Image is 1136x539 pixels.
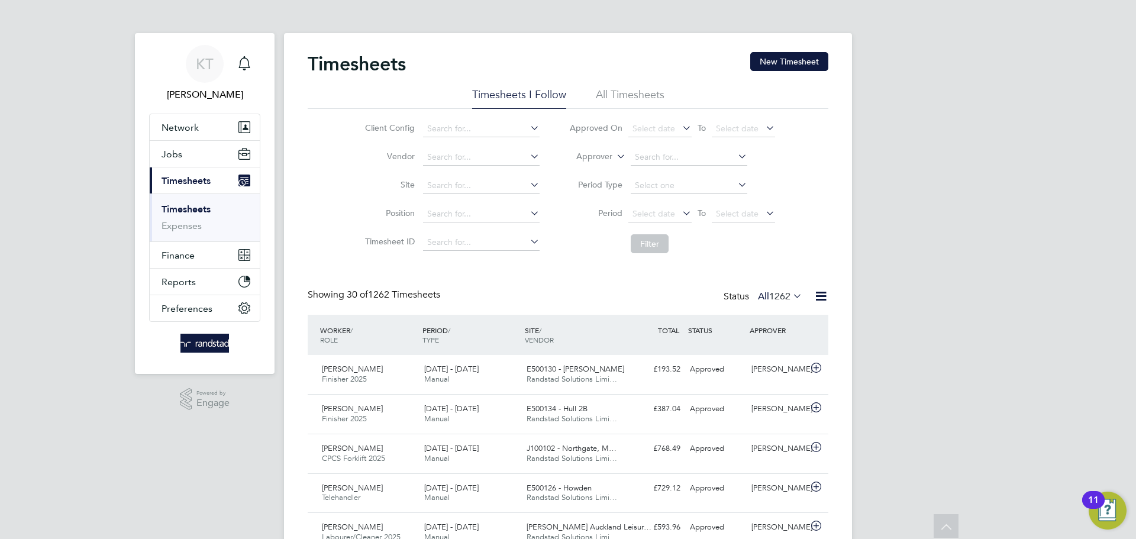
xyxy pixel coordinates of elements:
[180,388,230,411] a: Powered byEngage
[322,364,383,374] span: [PERSON_NAME]
[525,335,554,344] span: VENDOR
[424,414,450,424] span: Manual
[527,443,617,453] span: J100102 - Northgate, M…
[750,52,828,71] button: New Timesheet
[322,483,383,493] span: [PERSON_NAME]
[624,479,685,498] div: £729.12
[769,291,790,302] span: 1262
[624,439,685,459] div: £768.49
[322,443,383,453] span: [PERSON_NAME]
[559,151,612,163] label: Approver
[423,177,540,194] input: Search for...
[308,52,406,76] h2: Timesheets
[747,518,808,537] div: [PERSON_NAME]
[596,88,664,109] li: All Timesheets
[694,205,709,221] span: To
[162,276,196,288] span: Reports
[320,335,338,344] span: ROLE
[196,56,214,72] span: KT
[685,479,747,498] div: Approved
[472,88,566,109] li: Timesheets I Follow
[196,388,230,398] span: Powered by
[569,122,622,133] label: Approved On
[347,289,368,301] span: 30 of
[624,399,685,419] div: £387.04
[150,141,260,167] button: Jobs
[631,234,669,253] button: Filter
[149,45,260,102] a: KT[PERSON_NAME]
[424,453,450,463] span: Manual
[424,404,479,414] span: [DATE] - [DATE]
[522,319,624,350] div: SITE
[747,319,808,341] div: APPROVER
[685,518,747,537] div: Approved
[162,175,211,186] span: Timesheets
[527,404,588,414] span: E500134 - Hull 2B
[362,122,415,133] label: Client Config
[150,269,260,295] button: Reports
[150,167,260,193] button: Timesheets
[423,234,540,251] input: Search for...
[362,151,415,162] label: Vendor
[632,208,675,219] span: Select date
[624,518,685,537] div: £593.96
[422,335,439,344] span: TYPE
[347,289,440,301] span: 1262 Timesheets
[162,149,182,160] span: Jobs
[135,33,275,374] nav: Main navigation
[747,479,808,498] div: [PERSON_NAME]
[685,439,747,459] div: Approved
[631,177,747,194] input: Select one
[196,398,230,408] span: Engage
[322,453,385,463] span: CPCS Forklift 2025
[569,208,622,218] label: Period
[423,121,540,137] input: Search for...
[162,250,195,261] span: Finance
[180,334,230,353] img: randstad-logo-retina.png
[150,193,260,241] div: Timesheets
[527,374,617,384] span: Randstad Solutions Limi…
[448,325,450,335] span: /
[631,149,747,166] input: Search for...
[424,492,450,502] span: Manual
[149,334,260,353] a: Go to home page
[724,289,805,305] div: Status
[685,319,747,341] div: STATUS
[716,208,759,219] span: Select date
[747,439,808,459] div: [PERSON_NAME]
[162,220,202,231] a: Expenses
[150,295,260,321] button: Preferences
[527,453,617,463] span: Randstad Solutions Limi…
[322,492,360,502] span: Telehandler
[362,179,415,190] label: Site
[322,522,383,532] span: [PERSON_NAME]
[423,149,540,166] input: Search for...
[424,522,479,532] span: [DATE] - [DATE]
[747,360,808,379] div: [PERSON_NAME]
[322,374,367,384] span: Finisher 2025
[350,325,353,335] span: /
[527,364,624,374] span: E500130 - [PERSON_NAME]
[162,303,212,314] span: Preferences
[685,360,747,379] div: Approved
[150,242,260,268] button: Finance
[658,325,679,335] span: TOTAL
[527,483,592,493] span: E500126 - Howden
[424,483,479,493] span: [DATE] - [DATE]
[685,399,747,419] div: Approved
[1089,492,1127,530] button: Open Resource Center, 11 new notifications
[362,208,415,218] label: Position
[322,414,367,424] span: Finisher 2025
[424,374,450,384] span: Manual
[317,319,419,350] div: WORKER
[424,364,479,374] span: [DATE] - [DATE]
[569,179,622,190] label: Period Type
[419,319,522,350] div: PERIOD
[758,291,802,302] label: All
[424,443,479,453] span: [DATE] - [DATE]
[527,522,651,532] span: [PERSON_NAME] Auckland Leisur…
[1088,500,1099,515] div: 11
[624,360,685,379] div: £193.52
[632,123,675,134] span: Select date
[716,123,759,134] span: Select date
